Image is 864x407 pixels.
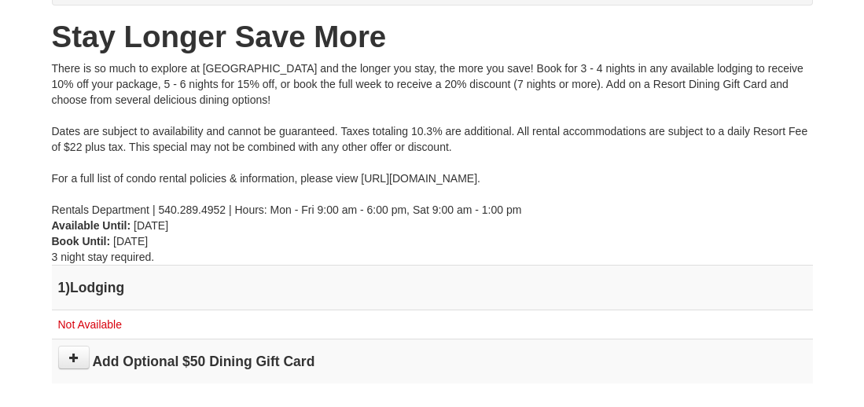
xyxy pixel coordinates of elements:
[52,235,111,247] strong: Book Until:
[58,318,122,331] span: Not Available
[58,354,807,369] h4: Add Optional $50 Dining Gift Card
[52,251,155,263] span: 3 night stay required.
[52,60,813,218] div: There is so much to explore at [GEOGRAPHIC_DATA] and the longer you stay, the more you save! Book...
[52,21,813,53] h1: Stay Longer Save More
[58,280,807,295] h4: 1 Lodging
[65,280,70,295] span: )
[52,219,131,232] strong: Available Until:
[113,235,148,247] span: [DATE]
[134,219,168,232] span: [DATE]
